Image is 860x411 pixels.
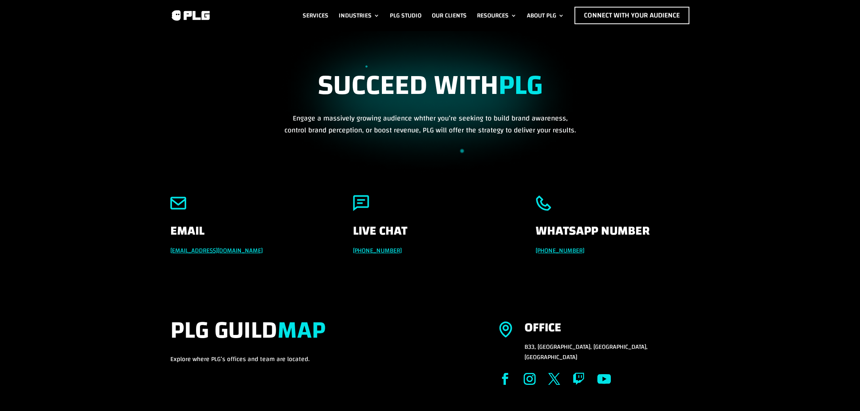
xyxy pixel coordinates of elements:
img: email [170,195,186,211]
a: [PHONE_NUMBER] [353,245,402,256]
iframe: Chat Widget [820,373,860,411]
a: [PHONE_NUMBER] [536,245,584,256]
h2: PLG Guild [170,316,471,354]
h4: Live Chat [353,225,507,245]
strong: Map [277,308,326,353]
a: Connect with Your Audience [574,7,689,24]
a: Follow on Instagram [524,367,536,391]
a: Resources [477,7,517,24]
a: Industries [339,7,379,24]
h1: Succeed with [282,69,579,113]
a: Follow on X [548,367,560,391]
a: Our Clients [432,7,467,24]
a: Follow on Twitch [573,367,585,391]
h4: Email [170,225,324,245]
a: PLG Studio [390,7,421,24]
div: Explore where PLG’s offices and team are located. [170,316,471,365]
div: Engage a massively growing audience whther you’re seeking to build brand awareness, control brand... [282,69,579,136]
a: Follow on Facebook [499,367,511,391]
a: About PLG [527,7,564,24]
a: Follow on Youtube [597,365,611,392]
a: [EMAIL_ADDRESS][DOMAIN_NAME] [170,245,263,256]
h4: Whatsapp Number [536,225,690,245]
p: B33, [GEOGRAPHIC_DATA], [GEOGRAPHIC_DATA], [GEOGRAPHIC_DATA] [524,342,690,362]
strong: PLG [498,59,543,111]
div: Office [524,321,561,334]
a: Services [303,7,328,24]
